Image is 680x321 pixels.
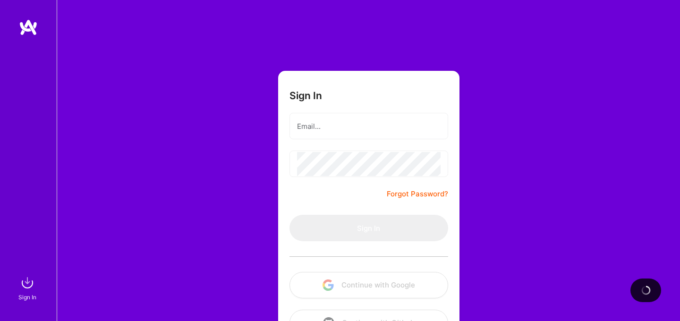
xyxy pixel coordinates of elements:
div: Sign In [18,292,36,302]
img: icon [323,279,334,291]
img: sign in [18,273,37,292]
button: Continue with Google [289,272,448,298]
a: sign inSign In [20,273,37,302]
h3: Sign In [289,90,322,101]
img: loading [639,284,652,297]
button: Sign In [289,215,448,241]
input: Email... [297,114,441,138]
img: logo [19,19,38,36]
a: Forgot Password? [387,188,448,200]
